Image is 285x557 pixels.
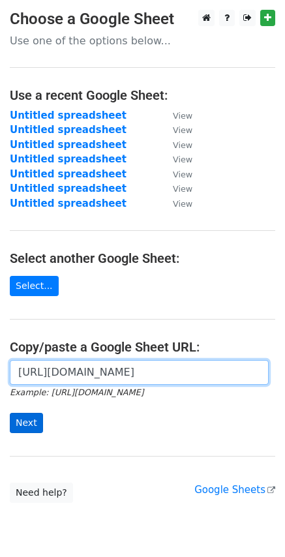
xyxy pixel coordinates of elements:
[10,110,127,121] a: Untitled spreadsheet
[10,360,269,385] input: Paste your Google Sheet URL here
[173,140,192,150] small: View
[10,250,275,266] h4: Select another Google Sheet:
[220,494,285,557] iframe: Chat Widget
[10,124,127,136] a: Untitled spreadsheet
[10,483,73,503] a: Need help?
[173,199,192,209] small: View
[173,170,192,179] small: View
[173,125,192,135] small: View
[173,184,192,194] small: View
[10,183,127,194] a: Untitled spreadsheet
[10,168,127,180] a: Untitled spreadsheet
[160,153,192,165] a: View
[10,339,275,355] h4: Copy/paste a Google Sheet URL:
[10,276,59,296] a: Select...
[10,10,275,29] h3: Choose a Google Sheet
[160,183,192,194] a: View
[10,387,143,397] small: Example: [URL][DOMAIN_NAME]
[160,124,192,136] a: View
[10,153,127,165] a: Untitled spreadsheet
[10,87,275,103] h4: Use a recent Google Sheet:
[10,413,43,433] input: Next
[194,484,275,496] a: Google Sheets
[10,34,275,48] p: Use one of the options below...
[160,110,192,121] a: View
[173,111,192,121] small: View
[10,139,127,151] a: Untitled spreadsheet
[10,198,127,209] a: Untitled spreadsheet
[173,155,192,164] small: View
[160,139,192,151] a: View
[160,198,192,209] a: View
[160,168,192,180] a: View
